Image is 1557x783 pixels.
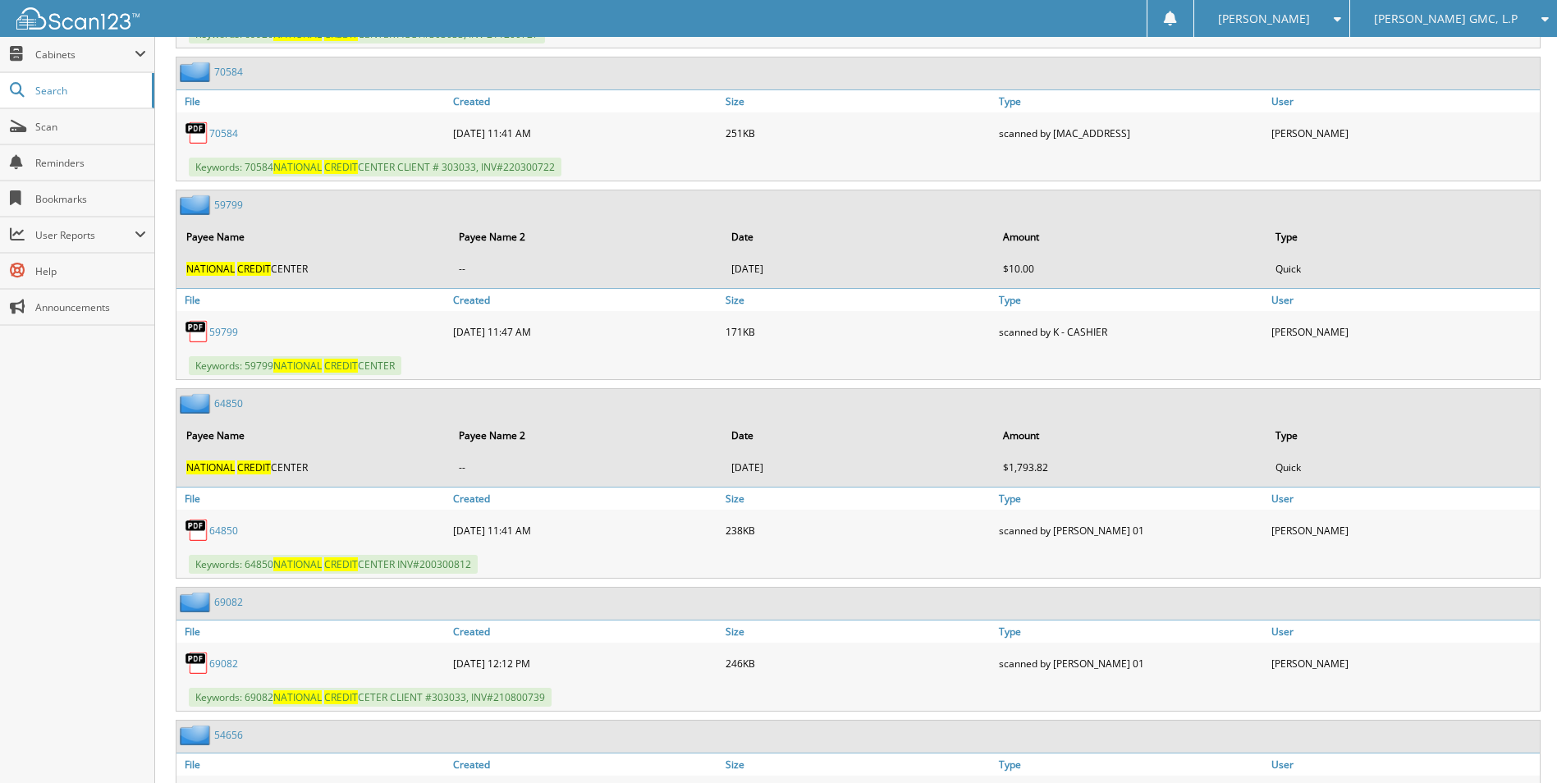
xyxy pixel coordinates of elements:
[721,488,994,510] a: Size
[35,192,146,206] span: Bookmarks
[1267,90,1540,112] a: User
[214,65,243,79] a: 70584
[1267,255,1538,282] td: Quick
[1267,454,1538,481] td: Quick
[451,220,721,254] th: Payee Name 2
[180,393,214,414] img: folder2.png
[995,454,1266,481] td: $1,793.82
[451,255,721,282] td: --
[723,255,994,282] td: [DATE]
[1267,488,1540,510] a: User
[995,90,1267,112] a: Type
[185,518,209,543] img: PDF.png
[16,7,140,30] img: scan123-logo-white.svg
[721,289,994,311] a: Size
[35,156,146,170] span: Reminders
[35,228,135,242] span: User Reports
[209,524,238,538] a: 64850
[995,289,1267,311] a: Type
[178,419,449,452] th: Payee Name
[35,84,144,98] span: Search
[1267,620,1540,643] a: User
[1475,704,1557,783] iframe: Chat Widget
[35,48,135,62] span: Cabinets
[273,690,322,704] span: NATIONAL
[180,725,214,745] img: folder2.png
[451,454,721,481] td: --
[995,117,1267,149] div: scanned by [MAC_ADDRESS]
[176,488,449,510] a: File
[186,262,235,276] span: NATIONAL
[1267,647,1540,680] div: [PERSON_NAME]
[189,356,401,375] span: Keywords: 59799 CENTER
[209,325,238,339] a: 59799
[178,255,449,282] td: CENTER
[449,289,721,311] a: Created
[995,315,1267,348] div: scanned by K - CASHIER
[176,620,449,643] a: File
[180,195,214,215] img: folder2.png
[721,315,994,348] div: 171KB
[995,620,1267,643] a: Type
[1267,289,1540,311] a: User
[449,90,721,112] a: Created
[176,90,449,112] a: File
[178,220,449,254] th: Payee Name
[449,620,721,643] a: Created
[995,647,1267,680] div: scanned by [PERSON_NAME] 01
[237,262,271,276] span: CREDIT
[324,160,358,174] span: CREDIT
[324,557,358,571] span: CREDIT
[324,359,358,373] span: CREDIT
[35,264,146,278] span: Help
[324,690,358,704] span: CREDIT
[189,158,561,176] span: Keywords: 70584 CENTER CLIENT # 303033, INV#220300722
[273,359,322,373] span: NATIONAL
[189,688,552,707] span: Keywords: 69082 CETER CLIENT #303033, INV#210800739
[721,753,994,776] a: Size
[449,514,721,547] div: [DATE] 11:41 AM
[1267,753,1540,776] a: User
[176,289,449,311] a: File
[209,657,238,671] a: 69082
[995,488,1267,510] a: Type
[35,300,146,314] span: Announcements
[176,753,449,776] a: File
[178,454,449,481] td: CENTER
[35,120,146,134] span: Scan
[995,753,1267,776] a: Type
[185,319,209,344] img: PDF.png
[180,62,214,82] img: folder2.png
[451,419,721,452] th: Payee Name 2
[995,220,1266,254] th: Amount
[1218,14,1310,24] span: [PERSON_NAME]
[237,460,271,474] span: CREDIT
[1267,419,1538,452] th: Type
[721,90,994,112] a: Size
[723,419,994,452] th: Date
[1267,220,1538,254] th: Type
[209,126,238,140] a: 70584
[721,647,994,680] div: 246KB
[723,454,994,481] td: [DATE]
[995,514,1267,547] div: scanned by [PERSON_NAME] 01
[273,557,322,571] span: NATIONAL
[721,620,994,643] a: Size
[214,595,243,609] a: 69082
[1267,117,1540,149] div: [PERSON_NAME]
[185,121,209,145] img: PDF.png
[449,488,721,510] a: Created
[214,728,243,742] a: 54656
[721,117,994,149] div: 251KB
[185,651,209,675] img: PDF.png
[273,160,322,174] span: NATIONAL
[1267,514,1540,547] div: [PERSON_NAME]
[995,255,1266,282] td: $10.00
[995,419,1266,452] th: Amount
[721,514,994,547] div: 238KB
[449,315,721,348] div: [DATE] 11:47 AM
[449,647,721,680] div: [DATE] 12:12 PM
[449,117,721,149] div: [DATE] 11:41 AM
[186,460,235,474] span: NATIONAL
